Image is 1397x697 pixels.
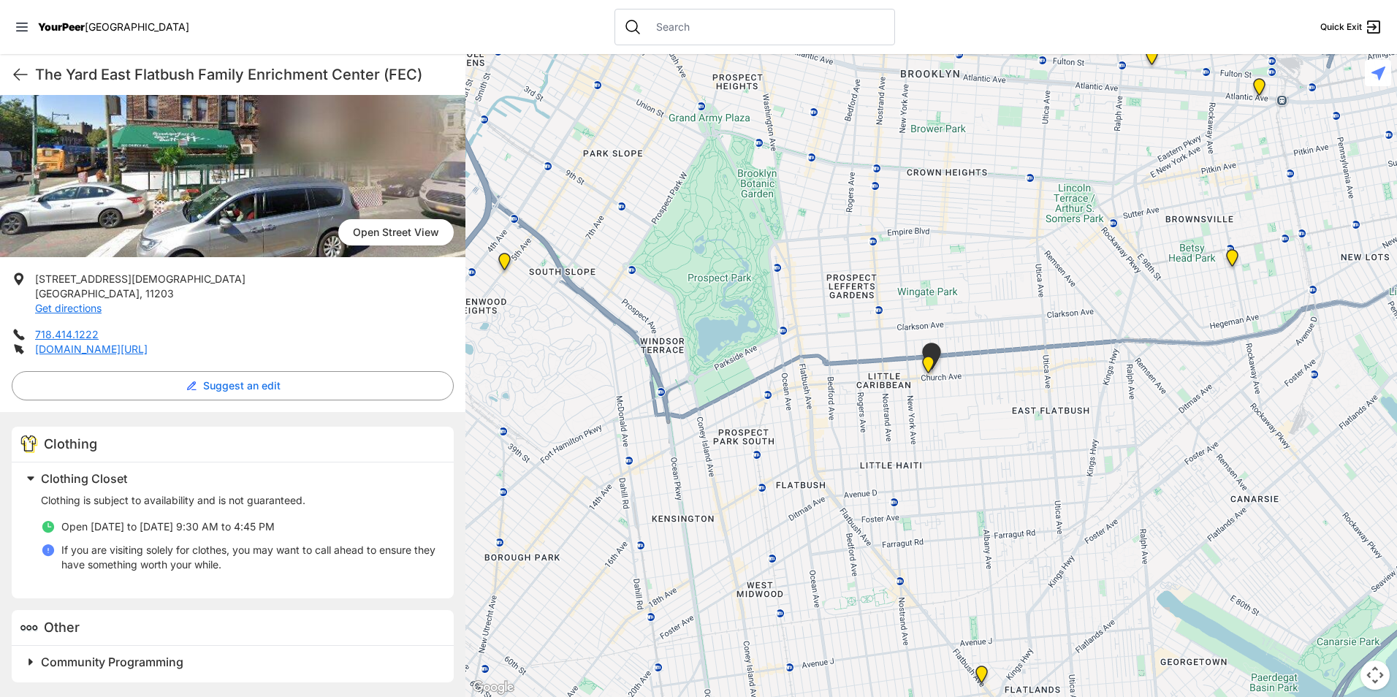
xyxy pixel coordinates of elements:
span: Suggest an edit [203,378,281,393]
span: Quick Exit [1320,21,1362,33]
span: Other [44,620,80,635]
span: 11203 [145,287,174,300]
div: Rising Ground [919,343,944,376]
a: [DOMAIN_NAME][URL] [35,343,148,355]
span: Open [DATE] to [DATE] 9:30 AM to 4:45 PM [61,520,275,533]
p: Clothing is subject to availability and is not guaranteed. [41,493,436,508]
p: If you are visiting solely for clothes, you may want to call ahead to ensure they have something ... [61,543,436,572]
input: Search [647,20,886,34]
img: Google [469,678,517,697]
span: [GEOGRAPHIC_DATA] [35,287,140,300]
span: [STREET_ADDRESS][DEMOGRAPHIC_DATA] [35,273,245,285]
a: 718.414.1222 [35,328,99,340]
h1: The Yard East Flatbush Family Enrichment Center (FEC) [35,64,454,85]
span: Clothing Closet [41,471,127,486]
a: Quick Exit [1320,18,1382,36]
span: [GEOGRAPHIC_DATA] [85,20,189,33]
span: Community Programming [41,655,183,669]
span: , [140,287,142,300]
span: Open Street View [338,219,454,245]
div: Brooklyn DYCD Youth Drop-in Center [1223,249,1241,273]
div: The Gathering Place Drop-in Center [1250,78,1268,102]
span: Clothing [44,436,97,452]
span: YourPeer [38,20,85,33]
a: Open this area in Google Maps (opens a new window) [469,678,517,697]
div: SuperPantry [1143,47,1161,71]
a: YourPeer[GEOGRAPHIC_DATA] [38,23,189,31]
button: Map camera controls [1360,660,1390,690]
a: Get directions [35,302,102,314]
button: Suggest an edit [12,371,454,400]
